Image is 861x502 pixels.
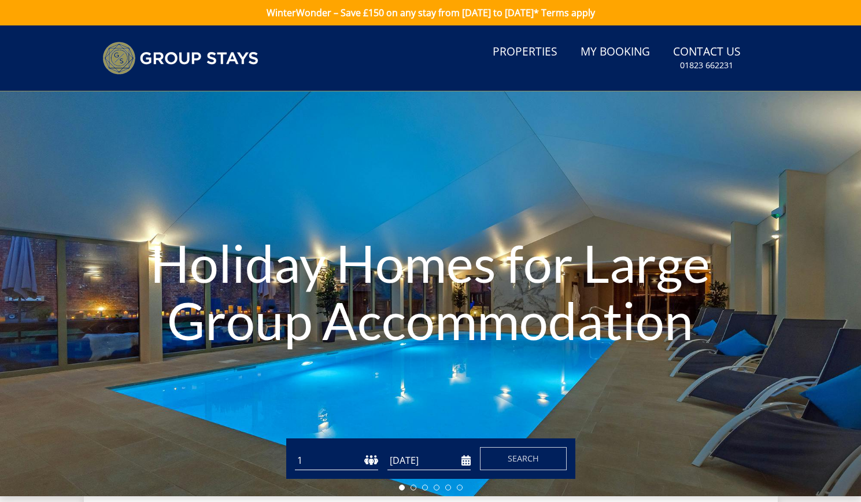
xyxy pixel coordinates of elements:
a: Contact Us01823 662231 [668,39,745,77]
input: Arrival Date [387,451,471,470]
img: Group Stays [102,42,258,75]
h1: Holiday Homes for Large Group Accommodation [129,212,731,372]
button: Search [480,447,567,470]
a: My Booking [576,39,655,65]
span: Search [508,453,539,464]
small: 01823 662231 [680,60,733,71]
a: Properties [488,39,562,65]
